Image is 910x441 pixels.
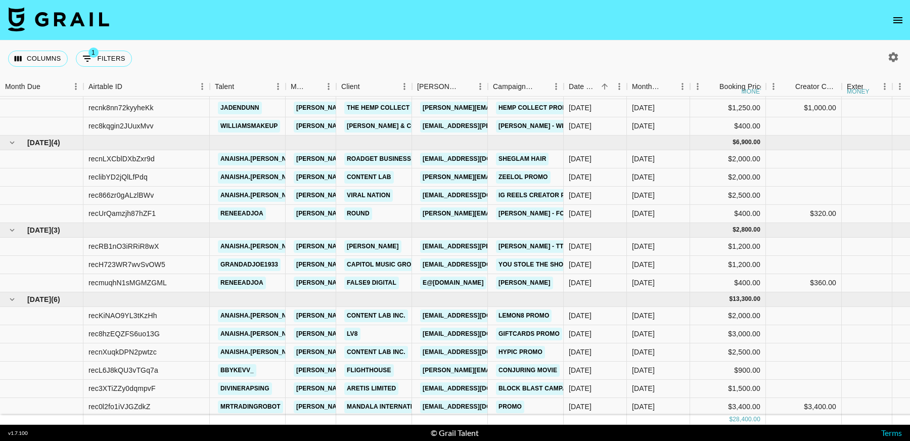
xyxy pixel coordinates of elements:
div: Jun '25 [632,103,655,113]
a: [PERSON_NAME][EMAIL_ADDRESS][DOMAIN_NAME] [420,102,585,114]
div: 13,300.00 [733,295,760,303]
div: 28,400.00 [733,415,760,424]
a: Conjuring Movie [496,364,560,377]
a: [PERSON_NAME][EMAIL_ADDRESS][DOMAIN_NAME] [294,382,459,395]
a: [PERSON_NAME][EMAIL_ADDRESS][DOMAIN_NAME] [294,120,459,133]
div: 02/08/2025 [569,259,591,270]
div: $3,000.00 [690,325,766,343]
button: Menu [397,79,412,94]
div: $ [729,415,733,424]
a: False9 Digital [344,277,399,289]
button: Sort [534,79,549,94]
div: $ [733,226,736,234]
a: [PERSON_NAME] [496,277,553,289]
div: Creator Commmission Override [766,77,842,97]
a: [EMAIL_ADDRESS][PERSON_NAME][DOMAIN_NAME] [420,240,585,253]
div: Manager [291,77,307,97]
div: reclibYD2jQlLfPdq [88,172,148,182]
button: Select columns [8,51,68,67]
div: 28/07/2025 [569,311,591,321]
span: 1 [88,48,99,58]
div: recmuqhN1sMGMZGML [88,278,167,288]
a: [PERSON_NAME][EMAIL_ADDRESS][DOMAIN_NAME] [294,240,459,253]
a: [EMAIL_ADDRESS][DOMAIN_NAME] [420,382,533,395]
div: Talent [210,77,286,97]
a: anaisha.[PERSON_NAME] [218,328,305,340]
a: [PERSON_NAME][EMAIL_ADDRESS][DOMAIN_NAME] [294,401,459,413]
div: $1,000.00 [804,103,836,113]
div: 01/09/2025 [569,402,591,412]
div: Jun '25 [632,121,655,131]
a: e@[DOMAIN_NAME] [420,277,486,289]
div: 03/07/2025 [569,208,591,218]
div: $400.00 [690,205,766,223]
button: Menu [473,79,488,94]
a: Lemon8 Promo [496,310,552,322]
button: Sort [307,79,321,94]
div: Sep '25 [632,402,655,412]
div: © Grail Talent [431,428,479,438]
div: 01/09/2025 [569,383,591,393]
a: [EMAIL_ADDRESS][DOMAIN_NAME] [420,328,533,340]
a: [PERSON_NAME][EMAIL_ADDRESS][DOMAIN_NAME] [294,207,459,220]
a: [PERSON_NAME][EMAIL_ADDRESS][DOMAIN_NAME] [420,171,585,184]
a: [PERSON_NAME][EMAIL_ADDRESS][DOMAIN_NAME] [294,364,459,377]
div: 22/06/2025 [569,241,591,251]
a: Round [344,207,372,220]
div: Creator Commmission Override [795,77,837,97]
a: [PERSON_NAME][EMAIL_ADDRESS][DOMAIN_NAME] [294,171,459,184]
div: recnXuqkDPN2pwtzc [88,347,157,357]
div: money [847,89,870,95]
a: anaisha.[PERSON_NAME] [218,153,305,165]
a: [EMAIL_ADDRESS][DOMAIN_NAME] [420,401,533,413]
div: Jul '25 [632,172,655,182]
a: Capitol Music Group [344,258,422,271]
a: [PERSON_NAME][EMAIL_ADDRESS][DOMAIN_NAME] [294,346,459,359]
div: $2,500.00 [690,187,766,205]
button: Menu [877,79,892,94]
a: [EMAIL_ADDRESS][PERSON_NAME][DOMAIN_NAME] [420,120,585,133]
div: 10/06/2025 [569,121,591,131]
a: [PERSON_NAME] [344,240,401,253]
div: recUrQamzjh87hZF1 [88,208,156,218]
a: Terms [881,428,902,437]
button: Sort [661,79,675,94]
div: Talent [215,77,234,97]
div: Aug '25 [632,278,655,288]
a: Roadget Business [DOMAIN_NAME]. [344,153,468,165]
a: [PERSON_NAME][EMAIL_ADDRESS][DOMAIN_NAME] [294,277,459,289]
div: Client [336,77,412,97]
a: Block Blast Campagin [496,382,580,395]
a: [PERSON_NAME][EMAIL_ADDRESS][DOMAIN_NAME] [294,328,459,340]
div: Airtable ID [83,77,210,97]
button: Menu [195,79,210,94]
button: Menu [68,79,83,94]
a: [EMAIL_ADDRESS][DOMAIN_NAME] [420,153,533,165]
a: Hemp Collect Promo [496,102,575,114]
div: $2,000.00 [690,150,766,168]
a: divinerapsing [218,382,272,395]
div: 13/08/2025 [569,329,591,339]
img: Grail Talent [8,7,109,31]
button: Menu [892,79,907,94]
span: ( 4 ) [51,138,60,148]
button: hide children [5,136,19,150]
div: Sep '25 [632,311,655,321]
div: Date Created [564,77,627,97]
a: LV8 [344,328,360,340]
span: [DATE] [27,225,51,235]
button: Sort [459,79,473,94]
div: $3,400.00 [804,402,836,412]
div: Aug '25 [632,259,655,270]
a: anaisha.[PERSON_NAME] [218,189,305,202]
div: Jul '25 [632,208,655,218]
div: 29/08/2025 [569,278,591,288]
div: rec3XTiZZy0dqmpvF [88,383,156,393]
a: williamsmakeup [218,120,280,133]
button: Menu [549,79,564,94]
a: [PERSON_NAME][EMAIL_ADDRESS][DOMAIN_NAME] [420,207,585,220]
div: Jul '25 [632,154,655,164]
a: [PERSON_NAME] - TT + IG [496,240,580,253]
a: Mandala International Media [344,401,453,413]
a: anaisha.[PERSON_NAME] [218,310,305,322]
